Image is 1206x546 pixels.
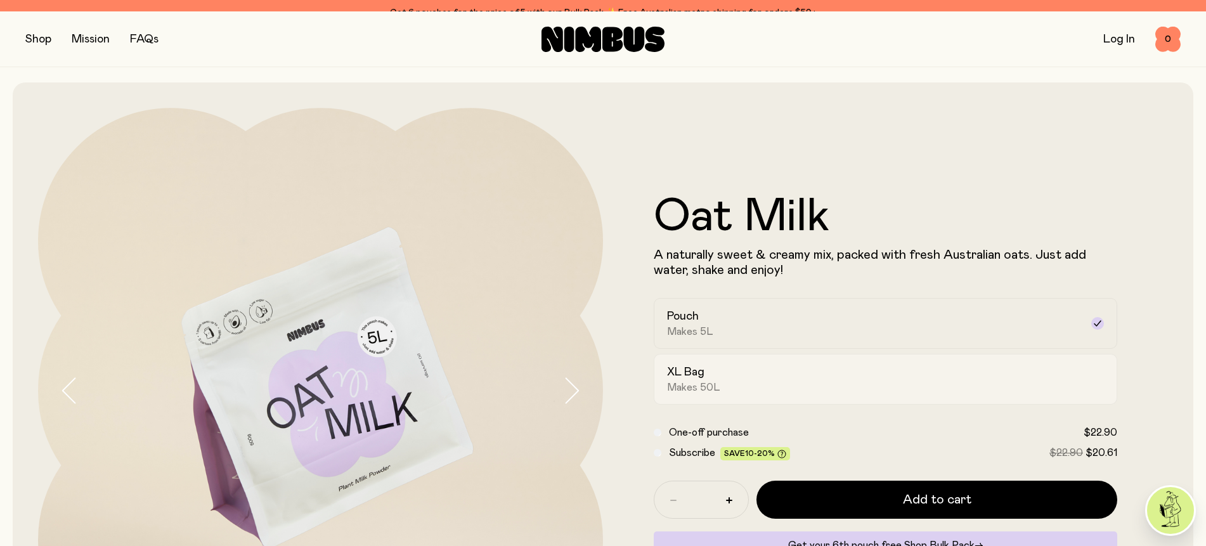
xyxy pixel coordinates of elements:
span: Save [724,450,786,459]
span: Makes 50L [667,381,720,394]
span: Subscribe [669,448,715,458]
button: 0 [1155,27,1181,52]
p: A naturally sweet & creamy mix, packed with fresh Australian oats. Just add water, shake and enjoy! [654,247,1117,278]
h1: Oat Milk [654,194,1117,240]
span: One-off purchase [669,427,749,438]
h2: Pouch [667,309,699,324]
img: agent [1147,487,1194,534]
div: Get 6 pouches for the price of 5 with our Bulk Pack ✨ Free Australian metro shipping for orders $59+ [25,5,1181,20]
span: $22.90 [1049,448,1083,458]
h2: XL Bag [667,365,704,380]
a: Mission [72,34,110,45]
a: Log In [1103,34,1135,45]
a: FAQs [130,34,159,45]
span: Makes 5L [667,325,713,338]
span: $20.61 [1086,448,1117,458]
span: 10-20% [745,450,775,457]
span: Add to cart [903,491,971,509]
span: $22.90 [1084,427,1117,438]
button: Add to cart [756,481,1117,519]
